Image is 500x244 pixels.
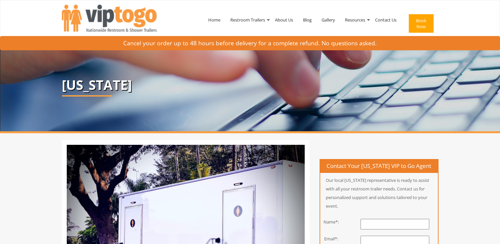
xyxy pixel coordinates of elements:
a: Blog [298,3,317,37]
a: Resources [340,3,370,37]
div: Email*: [315,236,347,242]
p: Our local [US_STATE] representative is ready to assist with all your restroom trailer needs. Cont... [320,176,438,210]
img: VIPTOGO [62,5,157,32]
div: Name*: [315,219,347,225]
button: Book Now [409,14,434,33]
a: Book Now [402,3,439,47]
a: Home [203,3,225,37]
p: [US_STATE] [62,78,439,92]
a: About Us [270,3,298,37]
a: Contact Us [370,3,402,37]
a: Restroom Trailers [225,3,270,37]
h4: Contact Your [US_STATE] VIP to Go Agent [320,160,438,173]
a: Gallery [317,3,340,37]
